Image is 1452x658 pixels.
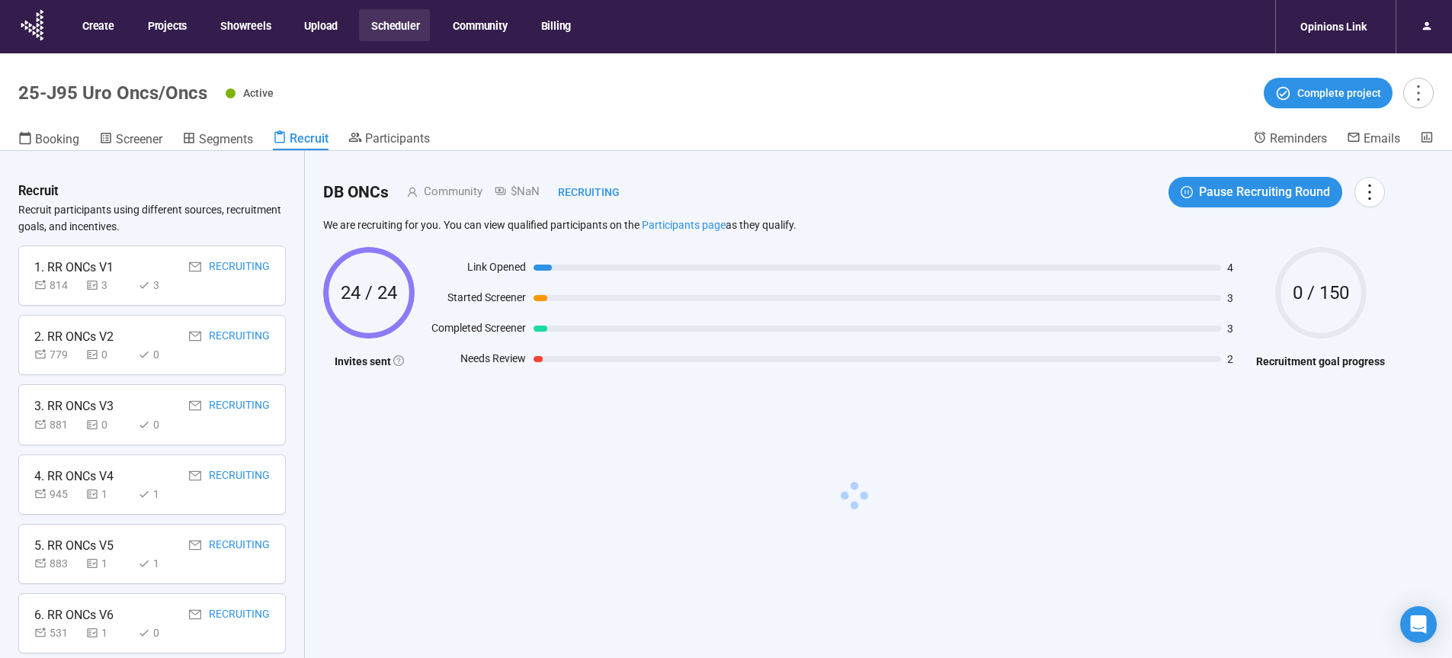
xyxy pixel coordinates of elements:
div: 0 [138,624,184,641]
span: Active [243,87,274,99]
div: Recruiting [209,467,270,486]
span: 0 / 150 [1275,284,1367,302]
div: 0 [138,416,184,433]
span: Segments [199,132,253,146]
div: Recruiting [209,327,270,346]
button: Showreels [208,9,281,41]
p: We are recruiting for you. You can view qualified participants on the as they qualify. [323,218,1385,232]
span: Recruit [290,131,329,146]
span: Pause Recruiting Round [1199,182,1330,201]
div: Recruiting [209,396,270,416]
div: 3. RR ONCs V3 [34,396,114,416]
div: Completed Screener [422,319,526,342]
button: Upload [292,9,348,41]
div: 1 [86,624,132,641]
div: 3 [86,277,132,294]
span: Participants [365,131,430,146]
div: 3 [138,277,184,294]
a: Emails [1347,130,1400,149]
div: 779 [34,346,80,363]
div: 881 [34,416,80,433]
span: 2 [1227,354,1248,364]
span: 3 [1227,293,1248,303]
div: Recruiting [540,184,620,201]
span: Reminders [1270,131,1327,146]
div: 883 [34,555,80,572]
div: 0 [86,416,132,433]
a: Segments [182,130,253,150]
span: Emails [1364,131,1400,146]
div: Started Screener [422,289,526,312]
a: Screener [99,130,162,150]
div: 1 [86,555,132,572]
div: 0 [86,346,132,363]
button: Create [70,9,125,41]
div: 531 [34,624,80,641]
div: Open Intercom Messenger [1400,606,1437,643]
a: Participants [348,130,430,149]
div: Needs Review [422,350,526,373]
button: Complete project [1264,78,1393,108]
button: more [1403,78,1434,108]
p: Recruit participants using different sources, recruitment goals, and incentives. [18,201,286,235]
span: 3 [1227,323,1248,334]
h1: 25-J95 Uro Oncs/Oncs [18,82,207,104]
span: more [1359,181,1380,202]
a: Recruit [273,130,329,150]
span: 24 / 24 [323,284,415,302]
div: 945 [34,486,80,502]
span: Booking [35,132,79,146]
a: Booking [18,130,79,150]
h4: Invites sent [323,353,415,370]
div: Opinions Link [1291,12,1376,41]
a: Participants page [642,219,726,231]
span: 4 [1227,262,1248,273]
span: mail [189,330,201,342]
span: question-circle [393,355,404,366]
div: 4. RR ONCs V4 [34,467,114,486]
button: Projects [136,9,197,41]
a: Reminders [1253,130,1327,149]
span: Screener [116,132,162,146]
div: Link Opened [422,258,526,281]
div: Recruiting [209,536,270,555]
div: 6. RR ONCs V6 [34,605,114,624]
button: Community [441,9,518,41]
div: 1 [138,486,184,502]
h4: Recruitment goal progress [1256,353,1385,370]
div: 0 [138,346,184,363]
span: mail [189,608,201,621]
button: Scheduler [359,9,430,41]
div: 1 [138,555,184,572]
div: 1 [86,486,132,502]
div: 2. RR ONCs V2 [34,327,114,346]
div: Community [418,183,482,201]
span: more [1408,82,1428,103]
span: user [389,187,418,197]
h3: Recruit [18,181,59,201]
span: mail [189,470,201,482]
div: 1. RR ONCs V1 [34,258,114,277]
button: Billing [529,9,582,41]
div: $NaN [482,183,540,201]
span: mail [189,400,201,412]
button: more [1354,177,1385,207]
div: Recruiting [209,605,270,624]
span: mail [189,539,201,551]
button: pause-circlePause Recruiting Round [1168,177,1342,207]
span: pause-circle [1181,186,1193,198]
div: 814 [34,277,80,294]
div: 5. RR ONCs V5 [34,536,114,555]
div: Recruiting [209,258,270,277]
span: mail [189,261,201,273]
h2: DB ONCs [323,180,389,205]
span: Complete project [1297,85,1381,101]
